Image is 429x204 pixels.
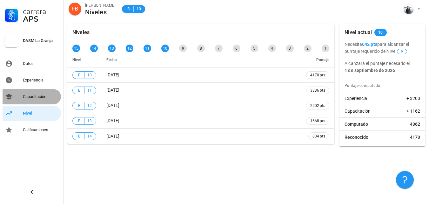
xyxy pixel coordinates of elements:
span: 2502 pts [310,102,325,109]
div: 7 [215,45,223,52]
span: Computado [345,121,368,127]
div: Niveles [85,9,116,16]
p: Necesita para alcanzar el puntaje requerido del [345,41,420,55]
span: 11 [87,87,92,94]
span: 12 [87,102,92,109]
div: 10 [161,45,169,52]
div: Nivel [23,111,58,116]
span: FB [72,3,78,15]
span: B [77,87,82,94]
div: avatar [404,4,414,14]
div: 14 [90,45,98,52]
div: 5 [251,45,258,52]
div: Puntaje computado [342,79,425,92]
span: 3336 pts [310,87,325,94]
div: 11 [144,45,151,52]
div: Experiencia [23,78,58,83]
b: 1 de septiembre de 2026 [345,68,395,73]
span: B [77,118,82,124]
div: Calificaciones [23,127,58,132]
b: 642 pts [362,42,377,47]
span: 4170 [410,134,420,140]
div: Capacitación [23,94,58,99]
div: 12 [126,45,133,52]
div: Datos [23,61,58,66]
span: Reconocido [345,134,368,140]
p: Alcanzará el puntaje necesario el . [345,60,420,74]
span: B [77,102,82,109]
div: Niveles [72,24,90,41]
span: 13 [87,118,92,124]
span: B [126,6,131,12]
th: Fecha [101,52,301,67]
div: avatar [69,3,81,15]
a: Datos [3,56,61,71]
a: Calificaciones [3,122,61,137]
th: Puntaje [301,52,334,67]
span: 14 [87,133,92,139]
div: 3 [286,45,294,52]
span: [DATE] [106,72,119,77]
span: Experiencia [345,95,367,102]
span: 10 [87,72,92,78]
span: Puntaje [316,58,329,62]
span: [DATE] [106,118,119,123]
div: 15 [72,45,80,52]
span: 4170 pts [310,72,325,78]
span: B [77,72,82,78]
div: DASM La Granja [23,38,58,43]
div: 9 [179,45,187,52]
span: 10 [378,29,383,36]
span: Capacitación [345,108,371,114]
span: Fecha [106,58,117,62]
span: 10 [136,6,141,12]
span: Nivel [386,49,408,54]
div: 2 [304,45,312,52]
div: 8 [197,45,205,52]
a: Capacitación [3,89,61,104]
a: Experiencia [3,73,61,88]
div: 4 [268,45,276,52]
span: [DATE] [106,134,119,139]
div: [PERSON_NAME] [85,2,116,9]
th: Nivel [67,52,101,67]
span: B [77,133,82,139]
span: Nivel [72,58,81,62]
span: 9 [401,49,403,54]
div: 13 [108,45,116,52]
span: [DATE] [106,103,119,108]
div: Carrera [23,8,58,15]
span: [DATE] [106,88,119,93]
div: 1 [322,45,329,52]
span: + 1162 [406,108,420,114]
span: 834 pts [312,133,325,139]
span: + 3200 [406,95,420,102]
span: 1668 pts [310,118,325,124]
a: Nivel [3,106,61,121]
div: 6 [233,45,240,52]
div: Nivel actual [345,24,372,41]
div: APS [23,15,58,23]
span: 4362 [410,121,420,127]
